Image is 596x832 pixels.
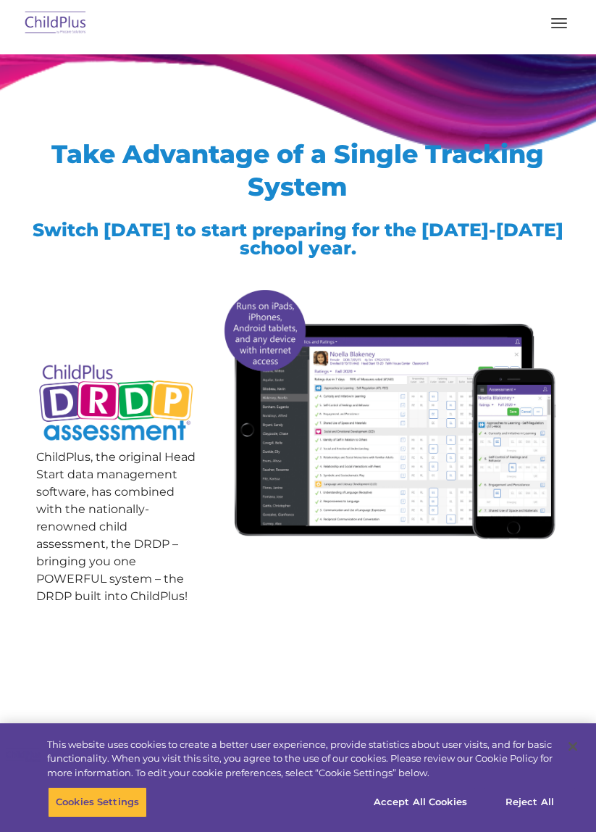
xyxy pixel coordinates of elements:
div: This website uses cookies to create a better user experience, provide statistics about user visit... [47,738,555,781]
button: Reject All [484,787,575,818]
img: All-devices [218,283,560,545]
img: Copyright - DRDP Logo [36,355,196,452]
button: Accept All Cookies [366,787,475,818]
img: ChildPlus by Procare Solutions [22,7,90,41]
span: ChildPlus, the original Head Start data management software, has combined with the nationally-ren... [36,450,196,603]
span: Switch [DATE] to start preparing for the [DATE]-[DATE] school year. [33,219,563,259]
span: Take Advantage of a Single Tracking System [51,138,544,202]
button: Close [557,731,589,762]
button: Cookies Settings [48,787,147,818]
